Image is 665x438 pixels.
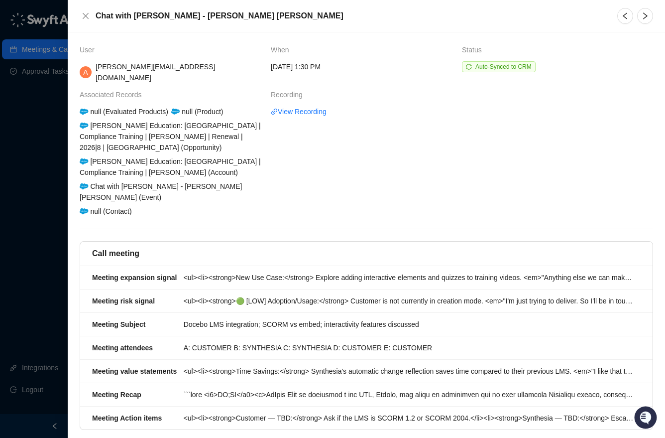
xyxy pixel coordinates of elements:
[184,319,635,330] div: Docebo LMS integration; SCORM vs embed; interactivity features discussed
[6,136,41,153] a: 📚Docs
[92,414,162,422] strong: Meeting Action items
[184,366,635,377] div: <ul><li><strong>Time Savings:</strong> Synthesia's automatic change reflection saves time compare...
[78,156,264,178] div: [PERSON_NAME] Education: [GEOGRAPHIC_DATA] | Compliance Training | [PERSON_NAME] (Account)
[10,10,30,30] img: Swyft AI
[78,106,170,117] div: null (Evaluated Products)
[10,141,18,148] div: 📚
[92,367,177,375] strong: Meeting value statements
[10,90,28,108] img: 5124521997842_fc6d7dfcefe973c2e489_88.png
[92,248,139,260] h5: Call meeting
[184,272,635,283] div: <ul><li><strong>New Use Case:</strong> Explore adding interactive elements and quizzes to trainin...
[82,12,90,20] span: close
[271,106,327,117] a: linkView Recording
[41,136,81,153] a: 📶Status
[34,100,126,108] div: We're available if you need us!
[78,206,133,217] div: null (Contact)
[92,297,155,305] strong: Meeting risk signal
[621,12,629,20] span: left
[641,12,649,20] span: right
[271,44,294,55] span: When
[96,63,215,82] span: [PERSON_NAME][EMAIL_ADDRESS][DOMAIN_NAME]
[271,108,278,115] span: link
[96,10,605,22] h5: Chat with [PERSON_NAME] - [PERSON_NAME] [PERSON_NAME]
[466,64,472,70] span: sync
[78,181,264,203] div: Chat with [PERSON_NAME] - [PERSON_NAME] [PERSON_NAME] (Event)
[169,93,181,105] button: Start new chat
[475,63,532,70] span: Auto-Synced to CRM
[92,391,141,399] strong: Meeting Recap
[271,89,308,100] span: Recording
[80,10,92,22] button: Close
[170,106,225,117] div: null (Product)
[92,274,177,282] strong: Meeting expansion signal
[271,61,321,72] span: [DATE] 1:30 PM
[80,89,147,100] span: Associated Records
[78,120,264,153] div: [PERSON_NAME] Education: [GEOGRAPHIC_DATA] | Compliance Training | [PERSON_NAME] | Renewal | 2026...
[633,405,660,432] iframe: Open customer support
[34,90,163,100] div: Start new chat
[45,141,53,148] div: 📶
[92,320,145,328] strong: Meeting Subject
[92,344,153,352] strong: Meeting attendees
[462,44,487,55] span: Status
[83,67,88,78] span: A
[10,40,181,56] p: Welcome 👋
[184,389,635,400] div: ```lore <i6>DO;SI</a0><c>AdIpis Elit se doeiusmod t inc UTL, Etdolo, mag aliqu en adminimven qui ...
[70,163,120,171] a: Powered byPylon
[184,295,635,306] div: <ul><li><strong>🟢 [LOW] Adoption/Usage:</strong> Customer is not currently in creation mode. <em>...
[99,164,120,171] span: Pylon
[20,140,37,149] span: Docs
[184,342,635,353] div: A: CUSTOMER B: SYNTHESIA C: SYNTHESIA D: CUSTOMER E: CUSTOMER
[55,140,77,149] span: Status
[184,413,635,424] div: <ul><li><strong>Customer — TBD:</strong> Ask if the LMS is SCORM 1.2 or SCORM 2004.</li><li><stro...
[80,44,100,55] span: User
[10,56,181,72] h2: How can we help?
